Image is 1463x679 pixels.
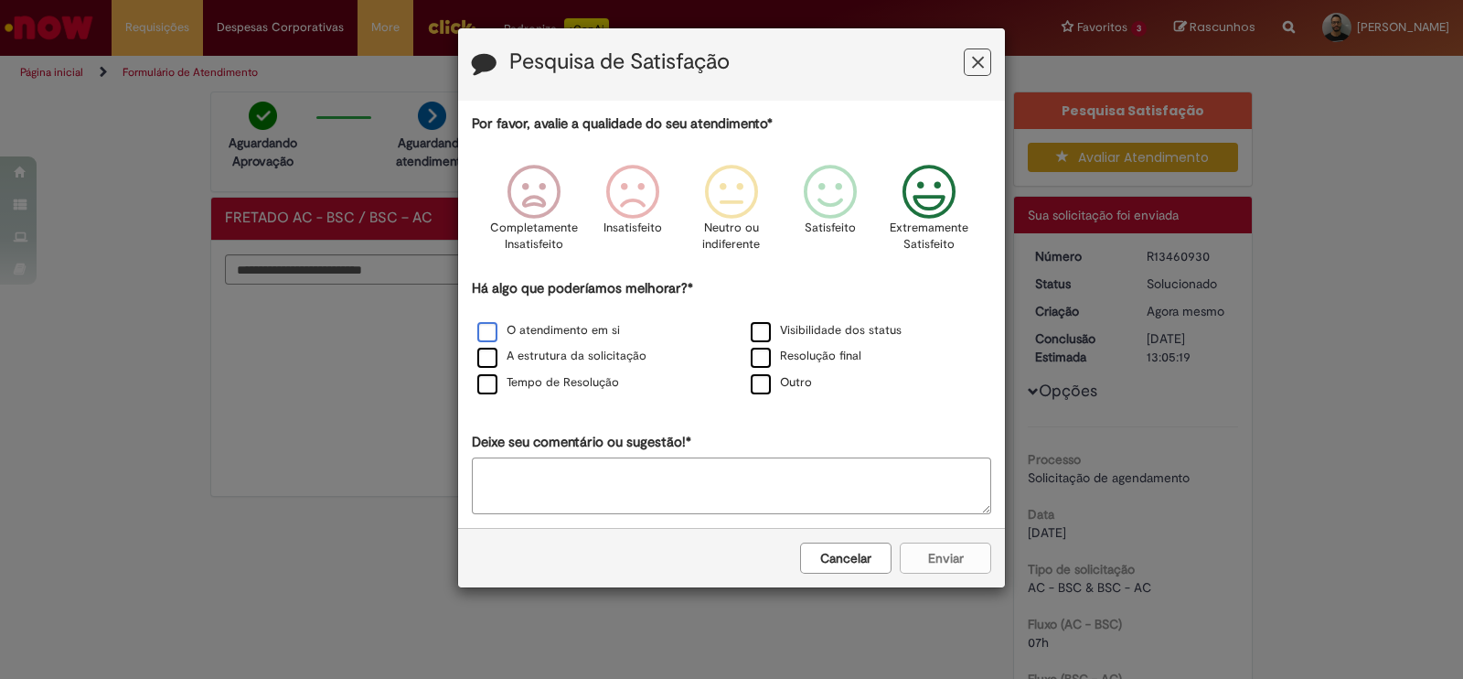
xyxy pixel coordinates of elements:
div: Neutro ou indiferente [685,151,778,276]
p: Insatisfeito [603,220,662,237]
label: Por favor, avalie a qualidade do seu atendimento* [472,114,773,134]
label: Pesquisa de Satisfação [509,50,730,74]
button: Cancelar [800,543,892,574]
div: Satisfeito [784,151,877,276]
label: A estrutura da solicitação [477,348,646,365]
div: Há algo que poderíamos melhorar?* [472,279,991,397]
div: Completamente Insatisfeito [486,151,580,276]
label: Visibilidade dos status [751,322,902,339]
label: Tempo de Resolução [477,374,619,392]
div: Extremamente Satisfeito [882,151,976,276]
p: Extremamente Satisfeito [890,220,968,253]
div: Insatisfeito [586,151,679,276]
label: Deixe seu comentário ou sugestão!* [472,433,691,452]
p: Completamente Insatisfeito [490,220,578,253]
p: Satisfeito [805,220,856,237]
p: Neutro ou indiferente [699,220,764,253]
label: Outro [751,374,812,392]
label: O atendimento em si [477,322,620,339]
label: Resolução final [751,348,861,365]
